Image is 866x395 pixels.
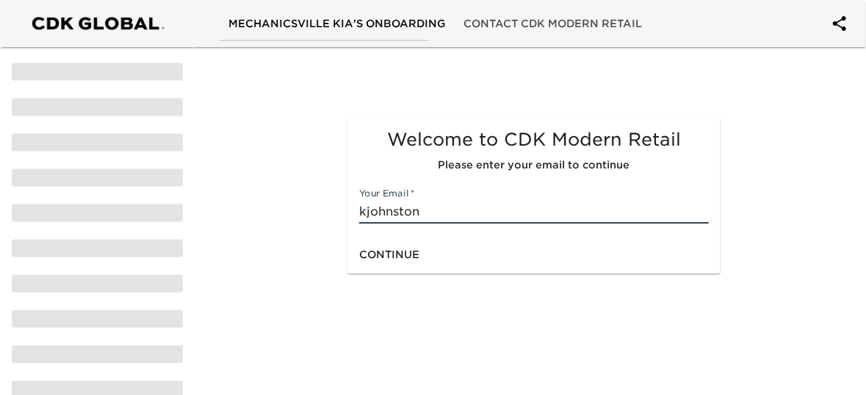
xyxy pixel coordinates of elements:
span: Mechanicsville Kia's Onboarding [228,15,446,33]
h6: Please enter your email to continue [359,157,709,174]
h5: Welcome to CDK Modern Retail [359,128,709,152]
span: Continue [359,246,419,264]
span: Contact CDK Modern Retail [463,15,642,33]
button: account of current user [822,6,857,41]
button: Continue [353,241,425,268]
label: Your Email [359,189,414,198]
